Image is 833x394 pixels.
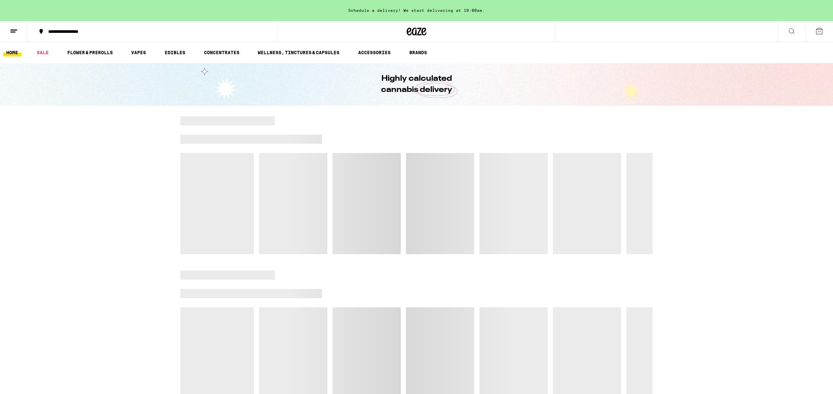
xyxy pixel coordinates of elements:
a: BRANDS [406,49,430,56]
a: CONCENTRATES [201,49,243,56]
a: HOME [3,49,21,56]
h1: Highly calculated cannabis delivery [362,73,471,96]
a: ACCESSORIES [355,49,394,56]
a: FLOWER & PREROLLS [64,49,116,56]
a: SALE [33,49,52,56]
a: EDIBLES [161,49,189,56]
a: VAPES [128,49,149,56]
a: WELLNESS, TINCTURES & CAPSULES [254,49,343,56]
